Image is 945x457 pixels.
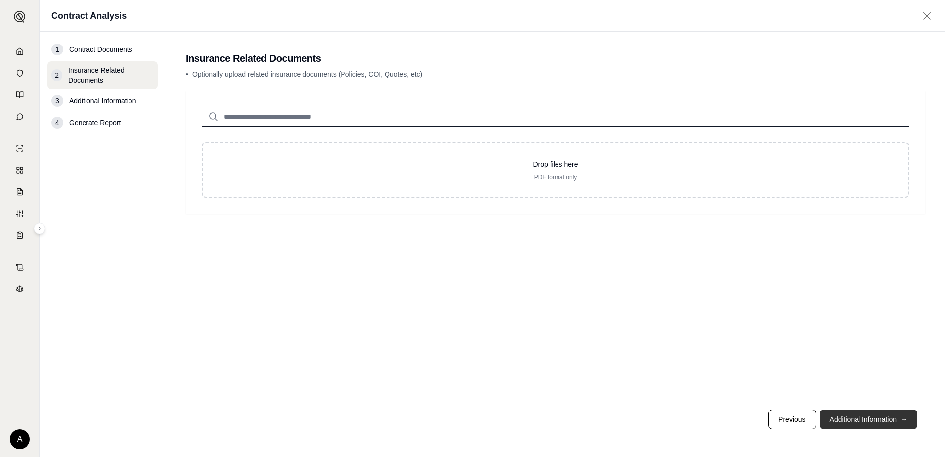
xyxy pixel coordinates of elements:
[51,9,127,23] h1: Contract Analysis
[768,410,816,429] button: Previous
[6,85,33,105] a: Prompt Library
[901,414,907,424] span: →
[6,182,33,202] a: Claim Coverage
[51,44,63,55] div: 1
[6,204,33,224] a: Custom Report
[10,7,30,27] button: Expand sidebar
[6,279,33,299] a: Legal Search Engine
[51,69,62,81] div: 2
[6,160,33,180] a: Policy Comparisons
[6,107,33,127] a: Chat
[10,429,30,449] div: A
[69,118,121,128] span: Generate Report
[218,173,893,181] p: PDF format only
[820,410,917,429] button: Additional Information→
[68,65,154,85] span: Insurance Related Documents
[51,95,63,107] div: 3
[192,70,422,78] span: Optionally upload related insurance documents (Policies, COI, Quotes, etc)
[34,223,45,234] button: Expand sidebar
[6,138,33,158] a: Single Policy
[6,63,33,83] a: Documents Vault
[6,42,33,61] a: Home
[218,159,893,169] p: Drop files here
[186,70,188,78] span: •
[6,226,33,245] a: Coverage Table
[6,257,33,277] a: Contract Analysis
[186,51,925,65] h2: Insurance Related Documents
[69,96,136,106] span: Additional Information
[69,45,132,54] span: Contract Documents
[14,11,26,23] img: Expand sidebar
[51,117,63,129] div: 4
